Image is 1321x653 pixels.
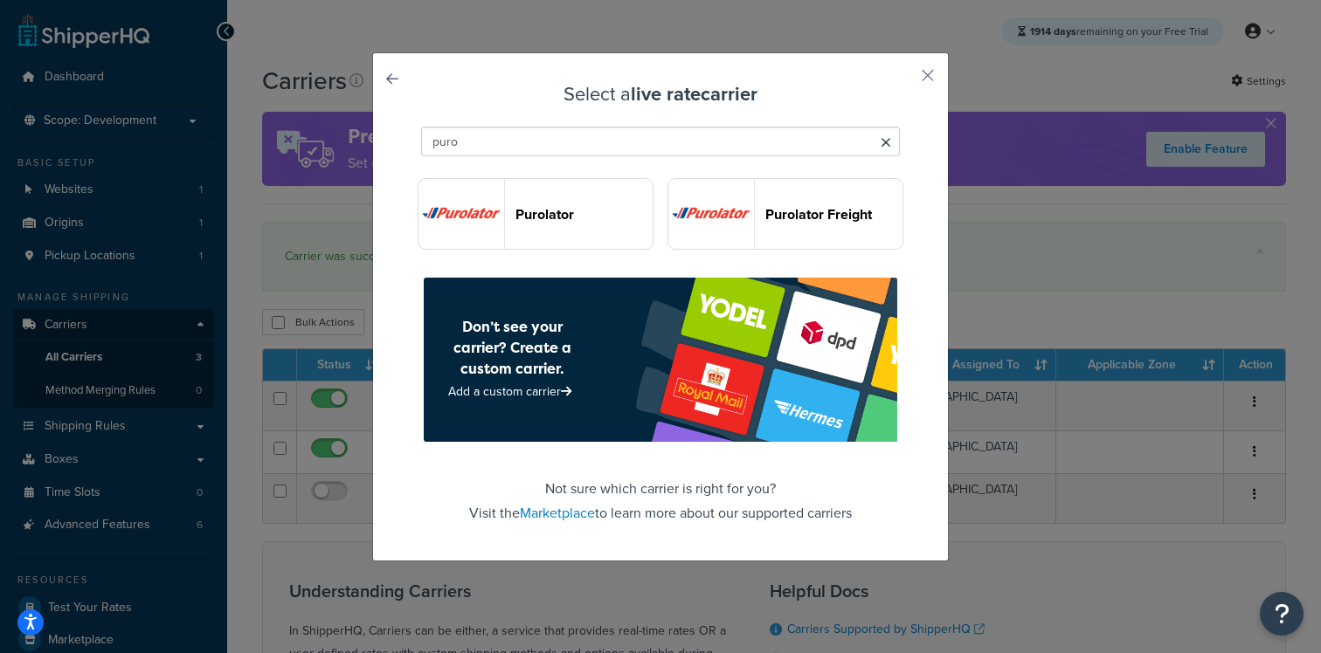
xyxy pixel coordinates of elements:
[434,316,590,379] h4: Don’t see your carrier? Create a custom carrier.
[417,84,904,105] h3: Select a
[881,131,891,155] span: Clear search query
[667,178,903,250] button: purolatorFreight logoPurolator Freight
[520,503,595,523] a: Marketplace
[418,179,504,249] img: purolator logo
[448,382,576,401] a: Add a custom carrier
[515,206,653,223] header: Purolator
[668,179,754,249] img: purolatorFreight logo
[418,178,654,250] button: purolator logoPurolator
[421,127,900,156] input: Search Carriers
[631,79,757,108] strong: live rate carrier
[765,206,903,223] header: Purolator Freight
[1260,592,1304,636] button: Open Resource Center
[417,278,904,526] footer: Not sure which carrier is right for you? Visit the to learn more about our supported carriers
